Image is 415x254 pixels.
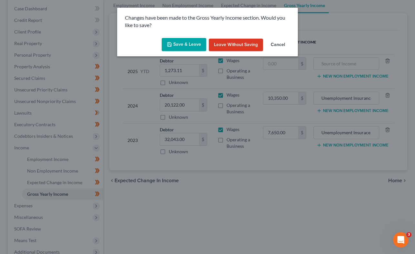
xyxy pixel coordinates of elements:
iframe: Intercom live chat [393,232,409,248]
span: 3 [406,232,411,237]
button: Leave without Saving [209,39,263,52]
button: Cancel [266,39,290,52]
button: Save & Leave [162,38,206,52]
p: Changes have been made to the Gross Yearly Income section. Would you like to save? [125,14,290,29]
